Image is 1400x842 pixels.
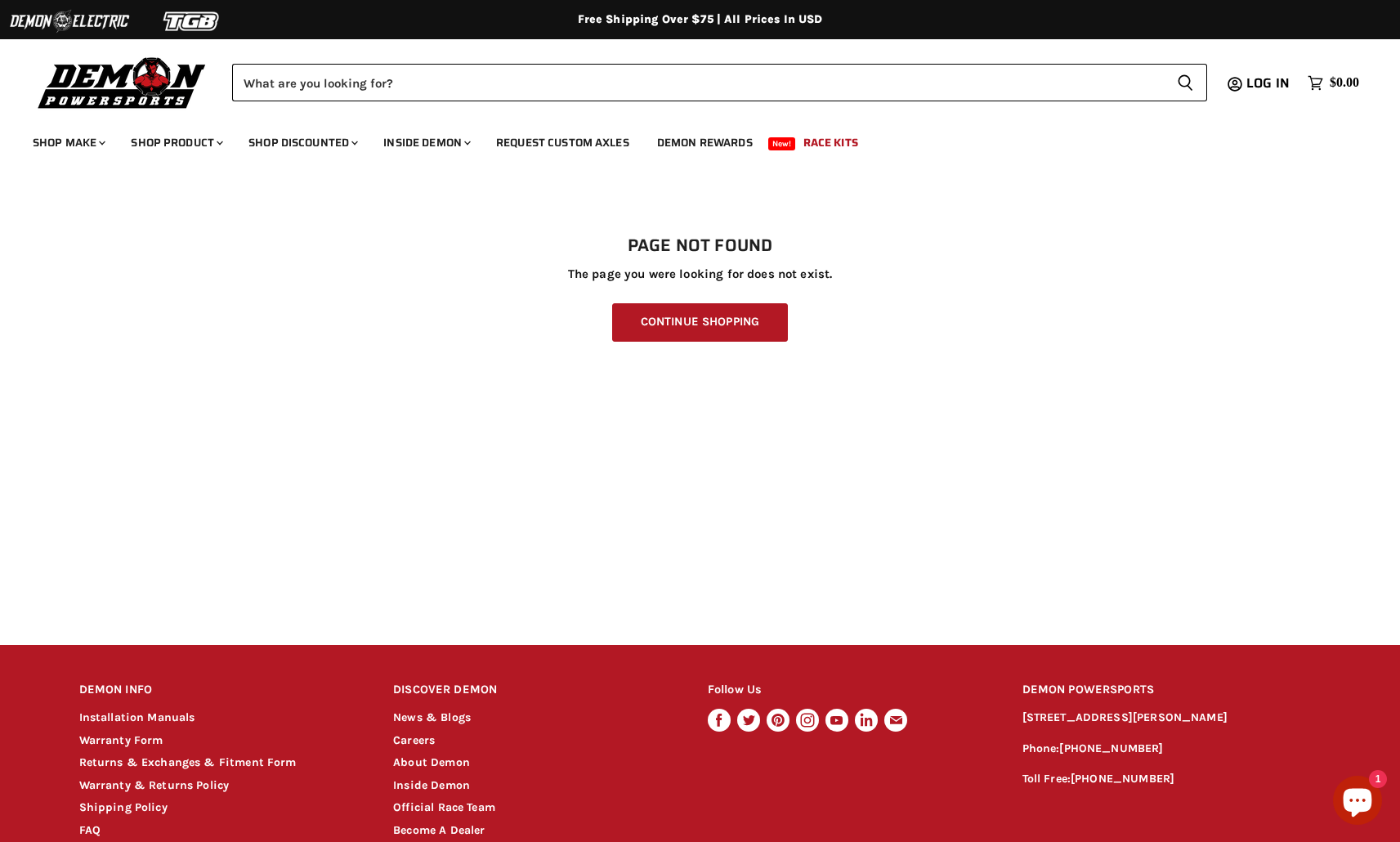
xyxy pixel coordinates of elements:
a: Shop Product [119,126,233,159]
img: Demon Electric Logo 2 [8,6,131,37]
p: [STREET_ADDRESS][PERSON_NAME] [1022,709,1322,728]
span: Log in [1246,73,1290,93]
a: Request Custom Axles [484,126,642,159]
p: Toll Free: [1022,770,1322,789]
h2: DEMON INFO [79,671,363,710]
form: Product [232,64,1207,101]
a: Become A Dealer [393,823,485,837]
div: Free Shipping Over $75 | All Prices In USD [47,12,1354,27]
p: The page you were looking for does not exist. [79,267,1322,281]
a: [PHONE_NUMBER] [1071,772,1174,786]
a: $0.00 [1299,71,1367,95]
inbox-online-store-chat: Shopify online store chat [1328,776,1387,829]
h2: DISCOVER DEMON [393,671,677,710]
a: Official Race Team [393,800,495,814]
input: Search [232,64,1164,101]
a: Installation Manuals [79,710,195,724]
a: Careers [393,733,435,747]
h2: DEMON POWERSPORTS [1022,671,1322,710]
span: New! [768,137,796,150]
p: Phone: [1022,740,1322,759]
a: News & Blogs [393,710,471,724]
a: Demon Rewards [645,126,765,159]
a: Returns & Exchanges & Fitment Form [79,755,297,769]
span: $0.00 [1330,75,1359,91]
a: Shop Discounted [236,126,368,159]
img: Demon Powersports [33,53,212,111]
a: Shipping Policy [79,800,168,814]
a: Warranty & Returns Policy [79,778,230,792]
a: Continue Shopping [612,303,788,342]
a: FAQ [79,823,101,837]
h2: Follow Us [708,671,991,710]
a: Shop Make [20,126,115,159]
a: Inside Demon [393,778,470,792]
a: Log in [1239,76,1299,91]
img: TGB Logo 2 [131,6,253,37]
a: Race Kits [791,126,870,159]
a: [PHONE_NUMBER] [1059,741,1163,755]
a: Warranty Form [79,733,163,747]
button: Search [1164,64,1207,101]
h1: Page not found [79,236,1322,256]
a: Inside Demon [371,126,481,159]
ul: Main menu [20,119,1355,159]
a: About Demon [393,755,470,769]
